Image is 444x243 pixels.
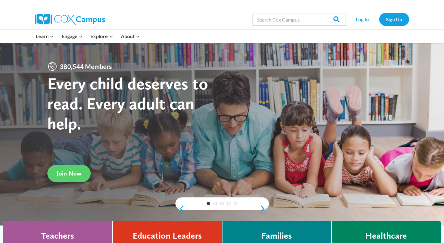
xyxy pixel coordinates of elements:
[47,165,91,182] a: Join Now
[57,170,81,177] span: Join Now
[36,32,54,40] span: Learn
[220,202,224,206] a: 3
[227,202,231,206] a: 4
[234,202,237,206] a: 5
[47,73,208,133] strong: Every child deserves to read. Every adult can help.
[365,231,407,241] h4: Healthcare
[121,32,140,40] span: About
[32,30,144,43] nav: Primary Navigation
[379,13,409,26] a: Sign Up
[62,32,83,40] span: Engage
[261,231,292,241] h4: Families
[175,205,185,212] a: previous
[213,202,217,206] a: 2
[133,231,202,241] h4: Education Leaders
[207,202,210,206] a: 1
[349,13,376,26] a: Log In
[57,62,114,72] span: 380,544 Members
[252,13,346,26] input: Search Cox Campus
[41,231,74,241] h4: Teachers
[35,14,105,25] img: Cox Campus
[349,13,409,26] nav: Secondary Navigation
[175,202,269,215] div: content slider buttons
[260,205,269,212] a: next
[90,32,113,40] span: Explore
